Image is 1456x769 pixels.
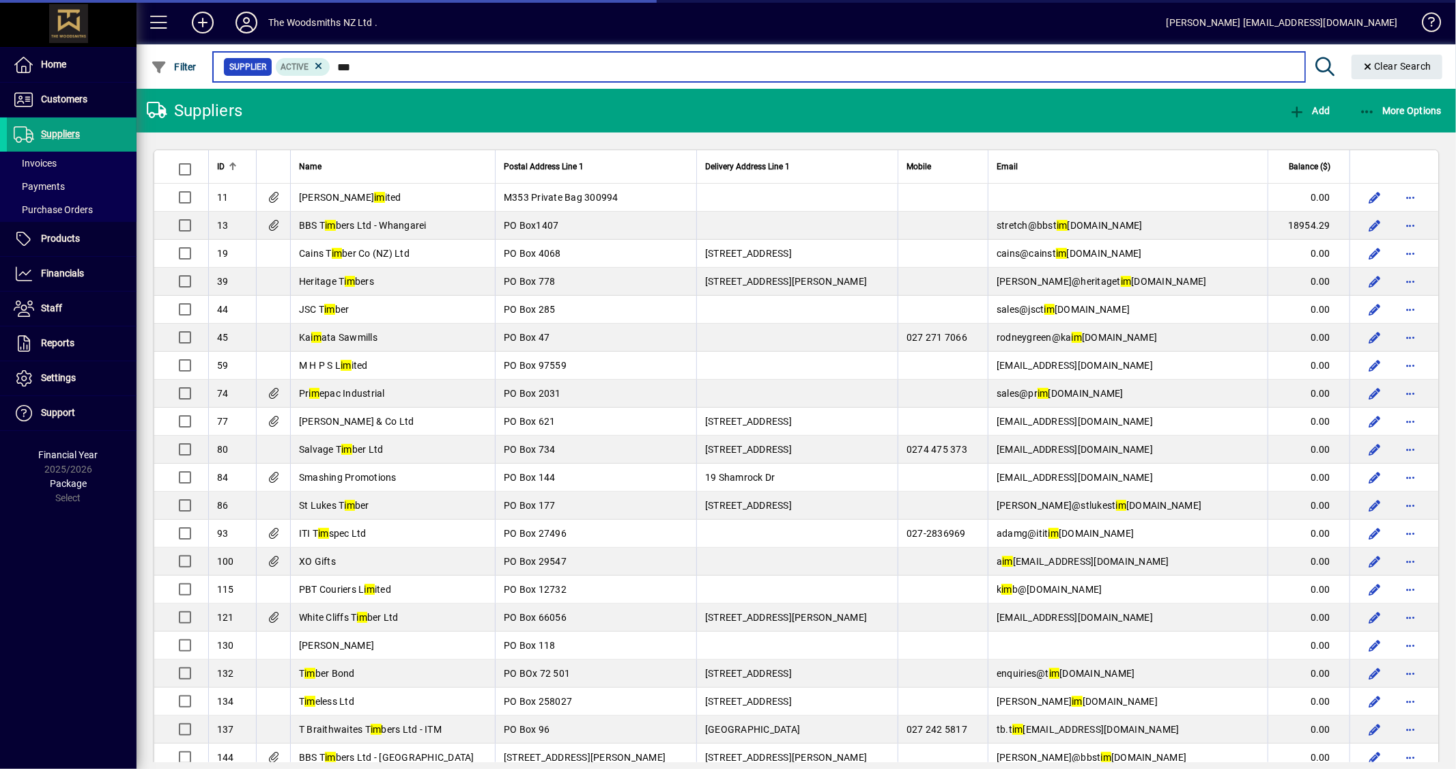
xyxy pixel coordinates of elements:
span: Supplier [229,60,266,74]
span: 027 271 7066 [907,332,967,343]
span: [STREET_ADDRESS] [705,248,792,259]
button: Profile [225,10,268,35]
span: PO Box 258027 [504,696,572,707]
em: im [318,528,329,539]
span: [EMAIL_ADDRESS][DOMAIN_NAME] [997,416,1153,427]
span: T eless Ltd [299,696,354,707]
em: im [1001,584,1012,595]
span: PO Box 12732 [504,584,567,595]
span: [EMAIL_ADDRESS][DOMAIN_NAME] [997,612,1153,623]
span: Invoices [14,158,57,169]
a: Settings [7,361,137,395]
span: [STREET_ADDRESS] [705,696,792,707]
span: More Options [1359,105,1442,116]
span: 86 [217,500,229,511]
span: [STREET_ADDRESS] [705,416,792,427]
span: PO Box 285 [504,304,556,315]
td: 0.00 [1268,436,1350,464]
button: More options [1399,662,1421,684]
td: 0.00 [1268,632,1350,660]
button: More options [1399,326,1421,348]
em: im [1056,248,1067,259]
button: Clear [1352,55,1443,79]
span: Suppliers [41,128,80,139]
span: [STREET_ADDRESS] [705,500,792,511]
a: Products [7,222,137,256]
button: Edit [1364,410,1386,432]
span: enquiries@t [DOMAIN_NAME] [997,668,1135,679]
span: cains@cainst [DOMAIN_NAME] [997,248,1142,259]
button: Edit [1364,298,1386,320]
span: White Cliffs T ber Ltd [299,612,399,623]
a: Financials [7,257,137,291]
span: ITI T spec Ltd [299,528,367,539]
span: [STREET_ADDRESS][PERSON_NAME] [705,612,867,623]
span: Purchase Orders [14,204,93,215]
div: Name [299,159,487,174]
td: 0.00 [1268,576,1350,604]
em: im [304,668,315,679]
button: Edit [1364,382,1386,404]
span: Products [41,233,80,244]
span: Clear Search [1362,61,1432,72]
span: BBS T bers Ltd - [GEOGRAPHIC_DATA] [299,752,474,763]
button: Edit [1364,634,1386,656]
span: Payments [14,181,65,192]
span: Filter [151,61,197,72]
span: [STREET_ADDRESS][PERSON_NAME] [705,752,867,763]
span: 74 [217,388,229,399]
span: 100 [217,556,234,567]
span: PBT Couriers L ited [299,584,391,595]
button: More options [1399,242,1421,264]
span: Cains T ber Co (NZ) Ltd [299,248,410,259]
em: im [1101,752,1112,763]
span: [GEOGRAPHIC_DATA] [705,724,800,735]
td: 0.00 [1268,492,1350,520]
span: Postal Address Line 1 [504,159,584,174]
span: PO Box 144 [504,472,556,483]
span: [EMAIL_ADDRESS][DOMAIN_NAME] [997,360,1153,371]
span: a [EMAIL_ADDRESS][DOMAIN_NAME] [997,556,1169,567]
span: 137 [217,724,234,735]
em: im [309,388,320,399]
button: Edit [1364,270,1386,292]
em: im [325,220,336,231]
span: [STREET_ADDRESS] [705,668,792,679]
button: Edit [1364,466,1386,488]
span: [PERSON_NAME]@stlukest [DOMAIN_NAME] [997,500,1201,511]
span: 0274 475 373 [907,444,967,455]
button: More options [1399,466,1421,488]
span: Financials [41,268,84,279]
span: PO Box 27496 [504,528,567,539]
button: More options [1399,550,1421,572]
span: Reports [41,337,74,348]
td: 0.00 [1268,660,1350,688]
span: JSC T ber [299,304,349,315]
button: More options [1399,354,1421,376]
a: Support [7,396,137,430]
button: Edit [1364,438,1386,460]
span: 59 [217,360,229,371]
td: 0.00 [1268,688,1350,716]
span: T Braithwaites T bers Ltd - ITM [299,724,442,735]
span: [EMAIL_ADDRESS][DOMAIN_NAME] [997,444,1153,455]
button: Edit [1364,242,1386,264]
span: 19 Shamrock Dr [705,472,775,483]
span: Add [1289,105,1330,116]
span: 11 [217,192,229,203]
button: More options [1399,718,1421,740]
span: 77 [217,416,229,427]
span: Support [41,407,75,418]
span: M H P S L ited [299,360,368,371]
em: im [332,248,343,259]
span: XO Gifts [299,556,336,567]
button: Edit [1364,746,1386,768]
span: 39 [217,276,229,287]
td: 0.00 [1268,604,1350,632]
span: PO Box 2031 [504,388,561,399]
span: [PERSON_NAME] & Co Ltd [299,416,414,427]
button: Edit [1364,690,1386,712]
td: 0.00 [1268,520,1350,548]
span: ID [217,159,225,174]
button: More options [1399,634,1421,656]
